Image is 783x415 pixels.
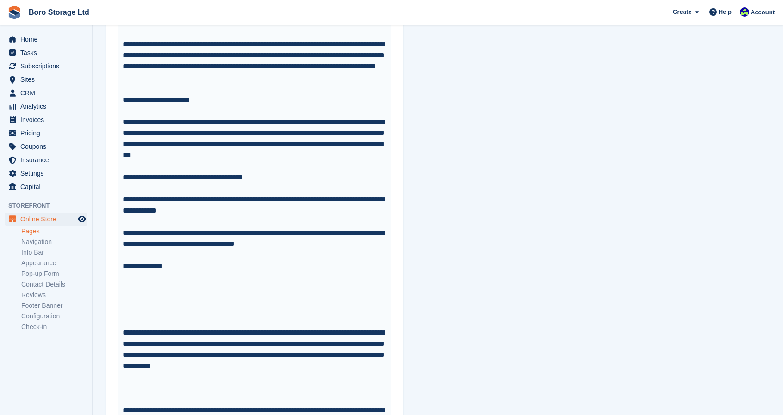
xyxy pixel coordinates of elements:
a: Navigation [21,238,87,246]
a: menu [5,127,87,140]
a: menu [5,33,87,46]
a: menu [5,180,87,193]
a: menu [5,213,87,226]
span: Home [20,33,76,46]
span: Coupons [20,140,76,153]
a: Pop-up Form [21,269,87,278]
a: Info Bar [21,248,87,257]
span: Analytics [20,100,76,113]
a: menu [5,46,87,59]
a: menu [5,100,87,113]
span: Pricing [20,127,76,140]
a: Configuration [21,312,87,321]
span: Tasks [20,46,76,59]
a: Pages [21,227,87,236]
img: stora-icon-8386f47178a22dfd0bd8f6a31ec36ba5ce8667c1dd55bd0f319d3a0aa187defe.svg [7,6,21,19]
span: Account [751,8,775,17]
a: Appearance [21,259,87,268]
a: Preview store [76,214,87,225]
a: menu [5,167,87,180]
span: Help [719,7,732,17]
a: menu [5,86,87,99]
a: Contact Details [21,280,87,289]
a: menu [5,113,87,126]
span: Capital [20,180,76,193]
a: Reviews [21,291,87,299]
a: menu [5,73,87,86]
a: Boro Storage Ltd [25,5,93,20]
a: menu [5,140,87,153]
span: Invoices [20,113,76,126]
span: Sites [20,73,76,86]
a: Footer Banner [21,301,87,310]
img: Tobie Hillier [740,7,749,17]
a: menu [5,153,87,166]
span: Insurance [20,153,76,166]
span: Online Store [20,213,76,226]
span: Subscriptions [20,60,76,73]
a: Check-in [21,323,87,331]
span: Settings [20,167,76,180]
span: Storefront [8,201,92,210]
span: CRM [20,86,76,99]
span: Create [673,7,691,17]
a: menu [5,60,87,73]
